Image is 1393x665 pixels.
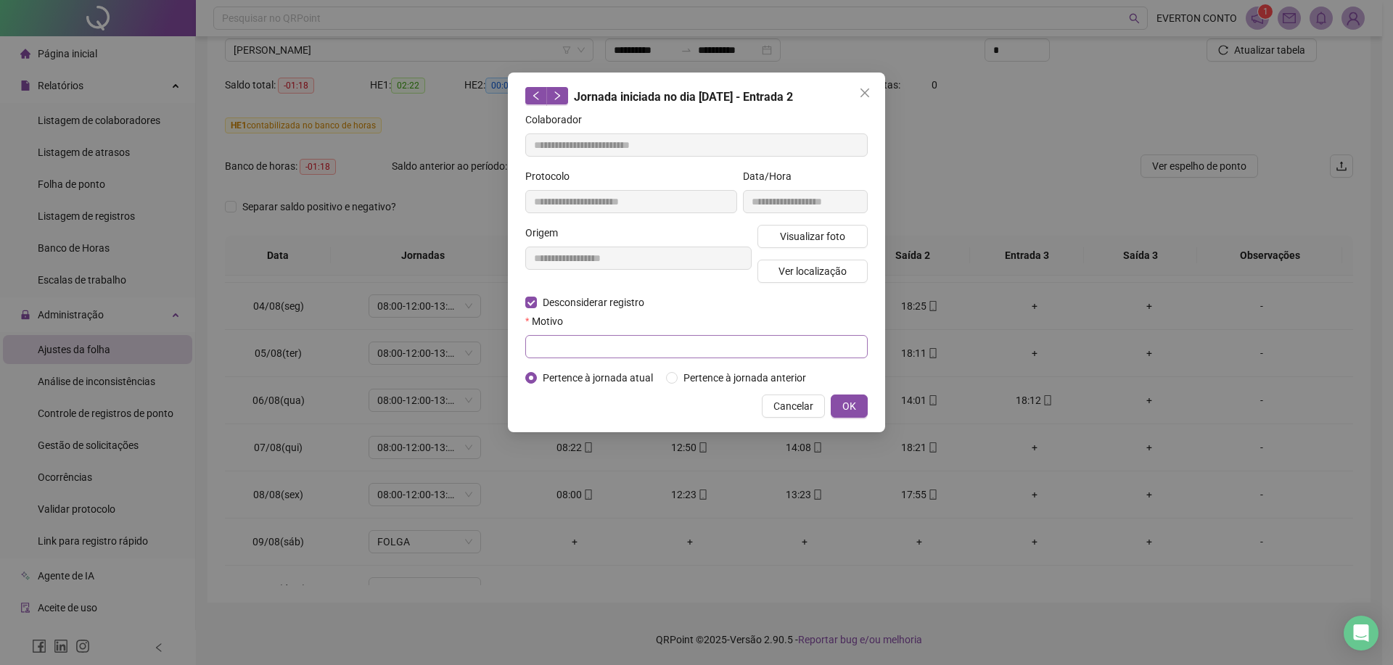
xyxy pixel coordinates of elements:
label: Data/Hora [743,168,801,184]
span: Pertence à jornada anterior [678,370,812,386]
button: OK [831,395,868,418]
span: Cancelar [773,398,813,414]
span: close [859,87,871,99]
button: right [546,87,568,104]
label: Motivo [525,313,572,329]
div: Open Intercom Messenger [1344,616,1378,650]
span: right [552,91,562,101]
span: left [531,91,541,101]
span: Ver localização [778,263,847,279]
button: left [525,87,547,104]
button: Cancelar [762,395,825,418]
span: Visualizar foto [780,228,845,244]
label: Origem [525,225,567,241]
span: Desconsiderar registro [537,294,650,310]
button: Ver localização [757,260,868,283]
span: OK [842,398,856,414]
label: Protocolo [525,168,579,184]
button: Close [853,81,876,104]
div: Jornada iniciada no dia [DATE] - Entrada 2 [525,87,868,106]
span: Pertence à jornada atual [537,370,659,386]
label: Colaborador [525,112,591,128]
button: Visualizar foto [757,225,868,248]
